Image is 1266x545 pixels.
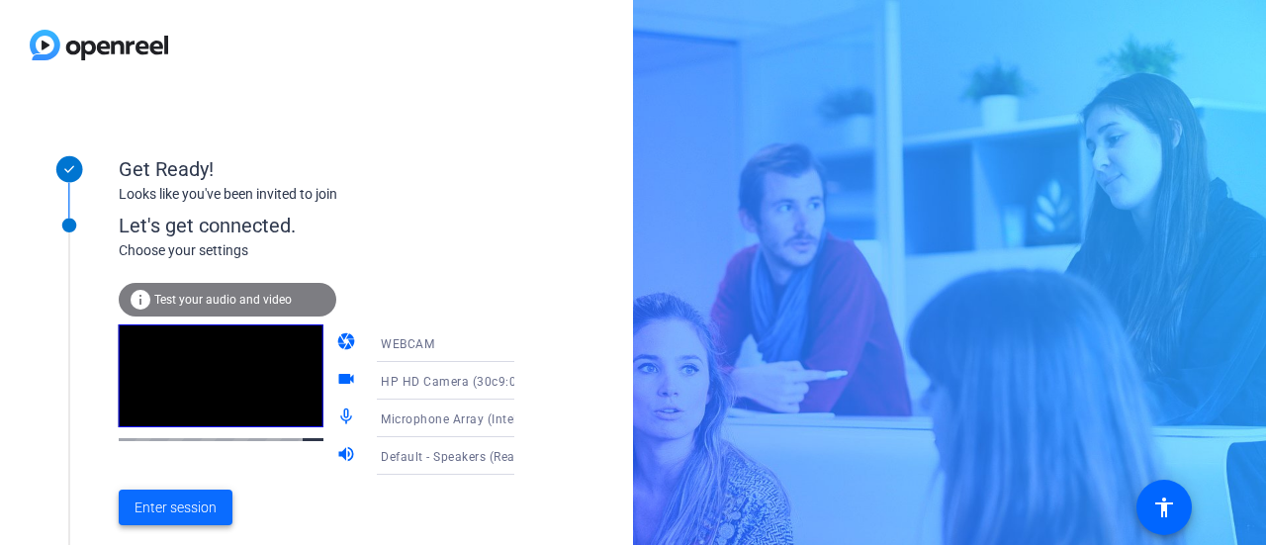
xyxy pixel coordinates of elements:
[119,240,555,261] div: Choose your settings
[381,337,434,351] span: WEBCAM
[154,293,292,307] span: Test your audio and video
[336,369,360,393] mat-icon: videocam
[119,154,514,184] div: Get Ready!
[336,444,360,468] mat-icon: volume_up
[336,407,360,430] mat-icon: mic_none
[135,498,217,518] span: Enter session
[336,331,360,355] mat-icon: camera
[381,448,594,464] span: Default - Speakers (Realtek(R) Audio)
[119,184,514,205] div: Looks like you've been invited to join
[119,211,555,240] div: Let's get connected.
[381,410,819,426] span: Microphone Array (Intel® Smart Sound Technology for Digital Microphones)
[1152,496,1176,519] mat-icon: accessibility
[119,490,232,525] button: Enter session
[381,373,540,389] span: HP HD Camera (30c9:000f)
[129,288,152,312] mat-icon: info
